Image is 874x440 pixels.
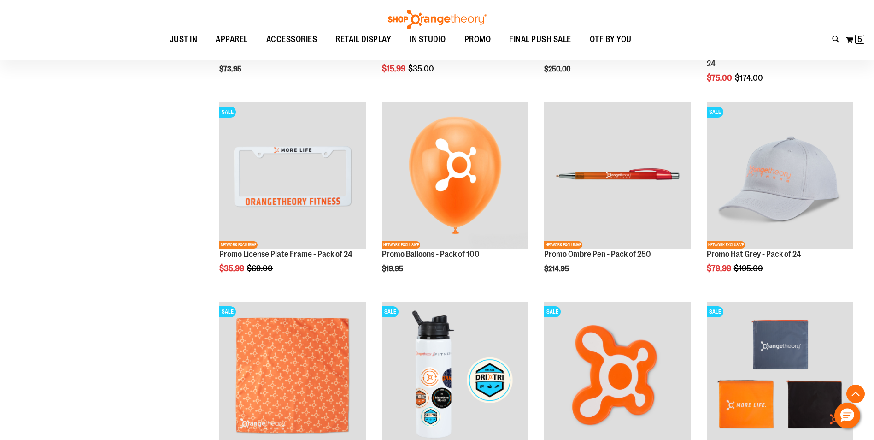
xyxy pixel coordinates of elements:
a: JUST IN [160,29,207,50]
img: Product image for Promo Hat Grey - Pack of 24 [707,102,853,249]
span: IN STUDIO [410,29,446,50]
span: RETAIL DISPLAY [335,29,391,50]
span: $174.00 [735,73,764,83]
span: NETWORK EXCLUSIVE [219,241,258,249]
span: NETWORK EXCLUSIVE [544,241,582,249]
a: Product image for Promo Ombre Pen Red - Pack of 250NETWORK EXCLUSIVE [544,102,691,250]
span: ACCESSORIES [266,29,317,50]
span: OTF BY YOU [590,29,632,50]
a: FINAL PUSH SALE [500,29,581,50]
span: FINAL PUSH SALE [509,29,571,50]
a: Promo Ombre Pen - Pack of 250 [544,250,651,259]
a: Product image for Promo Balloons - Pack of 100NETWORK EXCLUSIVE [382,102,528,250]
span: SALE [382,306,399,317]
span: APPAREL [216,29,248,50]
a: Promo Balloons - Pack of 100 [382,250,480,259]
span: JUST IN [170,29,198,50]
div: product [702,97,858,297]
a: RETAIL DISPLAY [326,29,400,50]
div: product [377,97,533,297]
a: Product image for License Plate Frame White - Pack of 24SALENETWORK EXCLUSIVE [219,102,366,250]
a: ACCESSORIES [257,29,327,50]
span: $69.00 [247,264,274,273]
a: PROMO [455,29,500,50]
img: Shop Orangetheory [387,10,488,29]
a: IN STUDIO [400,29,455,50]
img: Product image for Promo Balloons - Pack of 100 [382,102,528,249]
span: $35.99 [219,264,246,273]
a: Product image for Promo Hat Grey - Pack of 24SALENETWORK EXCLUSIVE [707,102,853,250]
span: SALE [707,306,723,317]
span: $195.00 [734,264,764,273]
a: OTF BY YOU [581,29,641,50]
span: $19.95 [382,265,405,273]
span: PROMO [464,29,491,50]
a: Promo Hat Grey - Pack of 24 [707,250,801,259]
span: $75.00 [707,73,733,83]
span: SALE [219,107,236,118]
span: 5 [857,35,862,44]
span: SALE [219,306,236,317]
span: NETWORK EXCLUSIVE [707,241,745,249]
span: $15.99 [382,64,407,73]
img: Product image for Promo Ombre Pen Red - Pack of 250 [544,102,691,249]
img: Product image for License Plate Frame White - Pack of 24 [219,102,366,249]
span: $73.95 [219,65,243,73]
span: NETWORK EXCLUSIVE [382,241,420,249]
span: SALE [544,306,561,317]
button: Back To Top [846,385,865,403]
div: product [540,97,695,297]
button: Hello, have a question? Let’s chat. [834,403,860,428]
span: SALE [707,107,723,118]
span: $79.99 [707,264,733,273]
span: $35.00 [408,64,435,73]
a: APPAREL [206,29,257,50]
span: $214.95 [544,265,570,273]
div: product [215,97,370,297]
span: $250.00 [544,65,572,73]
a: Promo License Plate Frame - Pack of 24 [219,250,352,259]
